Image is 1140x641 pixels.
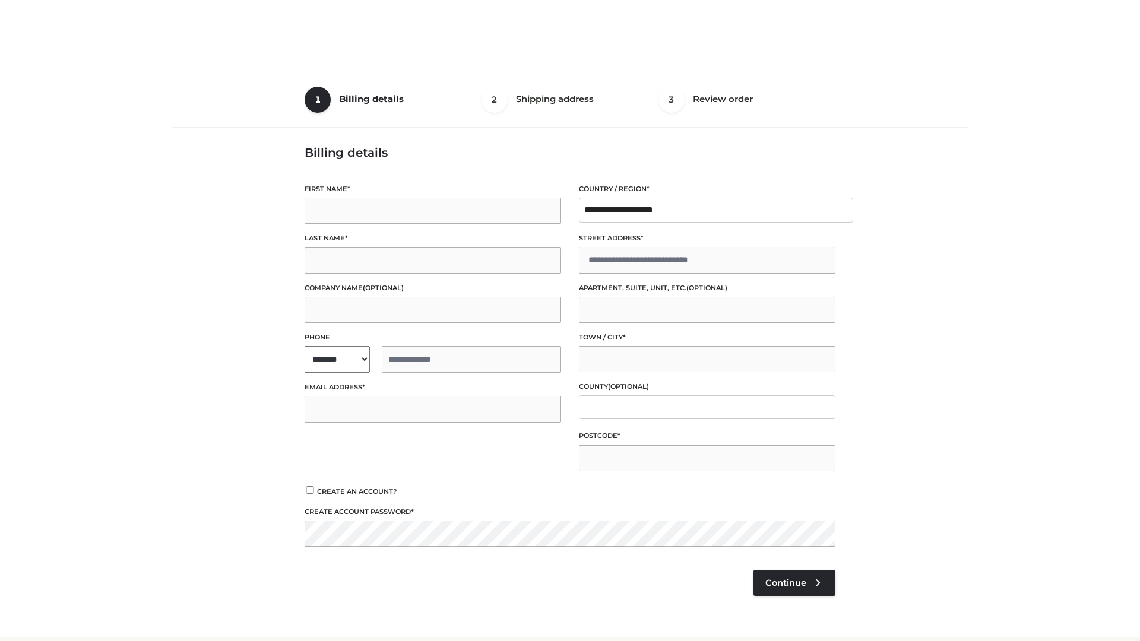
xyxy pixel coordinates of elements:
label: Email address [305,382,561,393]
span: Create an account? [317,487,397,496]
span: 1 [305,87,331,113]
span: Shipping address [516,93,594,104]
span: Billing details [339,93,404,104]
label: Postcode [579,430,835,442]
label: Apartment, suite, unit, etc. [579,283,835,294]
span: 2 [482,87,508,113]
label: Town / City [579,332,835,343]
label: Company name [305,283,561,294]
label: Phone [305,332,561,343]
span: Review order [693,93,753,104]
label: Street address [579,233,835,244]
label: First name [305,183,561,195]
span: (optional) [363,284,404,292]
span: Continue [765,577,806,588]
label: Create account password [305,506,835,518]
label: County [579,381,835,392]
a: Continue [753,570,835,596]
label: Country / Region [579,183,835,195]
input: Create an account? [305,486,315,494]
label: Last name [305,233,561,244]
h3: Billing details [305,145,835,160]
span: 3 [658,87,685,113]
span: (optional) [608,382,649,391]
span: (optional) [686,284,727,292]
